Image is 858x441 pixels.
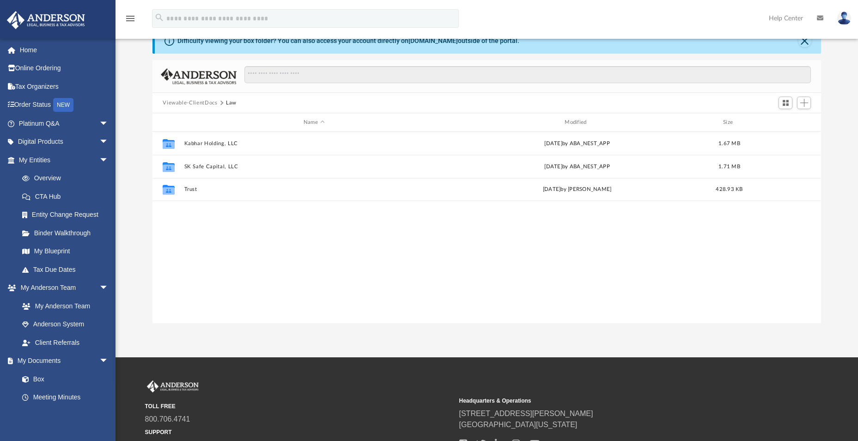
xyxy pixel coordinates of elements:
div: [DATE] by [PERSON_NAME] [448,185,707,194]
div: NEW [53,98,73,112]
a: Platinum Q&Aarrow_drop_down [6,114,122,133]
span: 1.67 MB [718,141,740,146]
a: Forms Library [13,406,113,425]
div: Name [184,118,444,127]
span: 428.93 KB [716,187,743,192]
button: Close [798,34,811,47]
a: My Entitiesarrow_drop_down [6,151,122,169]
a: Anderson System [13,315,118,334]
small: SUPPORT [145,428,453,436]
small: TOLL FREE [145,402,453,410]
button: Add [797,97,811,110]
a: My Documentsarrow_drop_down [6,352,118,370]
div: id [752,118,817,127]
span: arrow_drop_down [99,279,118,298]
img: Anderson Advisors Platinum Portal [145,380,201,392]
i: search [154,12,164,23]
a: Home [6,41,122,59]
div: Size [711,118,748,127]
a: Box [13,370,113,388]
div: [DATE] by ABA_NEST_APP [448,140,707,148]
img: Anderson Advisors Platinum Portal [4,11,88,29]
a: [DOMAIN_NAME] [408,37,458,44]
div: id [157,118,180,127]
span: 1.71 MB [718,164,740,169]
span: arrow_drop_down [99,133,118,152]
span: arrow_drop_down [99,352,118,371]
a: menu [125,18,136,24]
a: Client Referrals [13,333,118,352]
div: [DATE] by ABA_NEST_APP [448,163,707,171]
img: User Pic [837,12,851,25]
a: Binder Walkthrough [13,224,122,242]
a: CTA Hub [13,187,122,206]
button: Law [226,99,237,107]
small: Headquarters & Operations [459,397,767,405]
button: Trust [184,186,444,192]
div: Modified [447,118,707,127]
span: arrow_drop_down [99,151,118,170]
span: arrow_drop_down [99,114,118,133]
a: Entity Change Request [13,206,122,224]
button: Switch to Grid View [779,97,792,110]
a: Tax Organizers [6,77,122,96]
a: [STREET_ADDRESS][PERSON_NAME] [459,410,593,417]
a: Meeting Minutes [13,388,118,407]
a: Order StatusNEW [6,96,122,115]
input: Search files and folders [244,66,811,84]
a: Online Ordering [6,59,122,78]
button: Kabhar Holding, LLC [184,141,444,147]
div: Difficulty viewing your box folder? You can also access your account directly on outside of the p... [177,36,519,46]
div: grid [152,132,821,323]
i: menu [125,13,136,24]
a: 800.706.4741 [145,415,190,423]
a: [GEOGRAPHIC_DATA][US_STATE] [459,421,578,429]
a: Tax Due Dates [13,260,122,279]
button: Viewable-ClientDocs [163,99,217,107]
a: My Blueprint [13,242,118,261]
a: Digital Productsarrow_drop_down [6,133,122,151]
a: My Anderson Team [13,297,113,315]
button: SK Safe Capital, LLC [184,164,444,170]
a: My Anderson Teamarrow_drop_down [6,279,118,297]
a: Overview [13,169,122,188]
